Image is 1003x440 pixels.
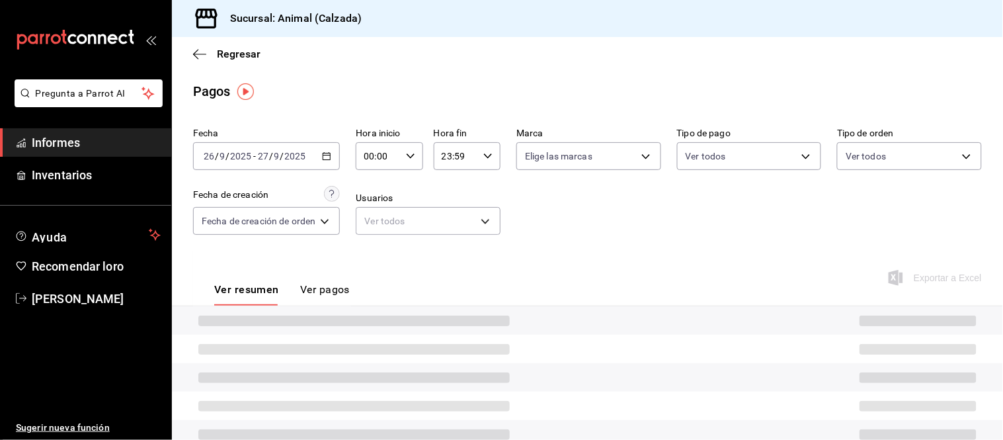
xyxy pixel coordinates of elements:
button: Pregunta a Parrot AI [15,79,163,107]
div: pestañas de navegación [214,283,350,306]
font: - [253,151,256,161]
font: Pagos [193,83,231,99]
font: Fecha [193,128,219,139]
font: Fecha de creación de orden [202,216,315,226]
font: [PERSON_NAME] [32,292,124,306]
font: / [225,151,229,161]
font: Ver todos [846,151,886,161]
button: abrir_cajón_menú [145,34,156,45]
font: / [269,151,273,161]
font: Regresar [217,48,261,60]
font: Informes [32,136,80,150]
font: Fecha de creación [193,189,268,200]
font: Ver todos [364,216,405,226]
font: Tipo de orden [837,128,894,139]
input: ---- [284,151,307,161]
font: Recomendar loro [32,259,124,273]
font: Tipo de pago [677,128,731,139]
font: Ver pagos [300,283,350,296]
font: Sugerir nueva función [16,422,110,433]
font: Sucursal: Animal (Calzada) [230,12,362,24]
input: -- [257,151,269,161]
font: Pregunta a Parrot AI [36,88,126,99]
font: Hora fin [434,128,467,139]
input: -- [274,151,280,161]
img: Marcador de información sobre herramientas [237,83,254,100]
input: -- [203,151,215,161]
font: Marca [516,128,543,139]
font: / [280,151,284,161]
input: -- [219,151,225,161]
input: ---- [229,151,252,161]
a: Pregunta a Parrot AI [9,96,163,110]
font: Ver resumen [214,283,279,296]
font: Ayuda [32,230,67,244]
font: Inventarios [32,168,92,182]
font: Ver todos [686,151,726,161]
font: Elige las marcas [525,151,592,161]
font: Usuarios [356,193,393,204]
font: / [215,151,219,161]
button: Regresar [193,48,261,60]
font: Hora inicio [356,128,400,139]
